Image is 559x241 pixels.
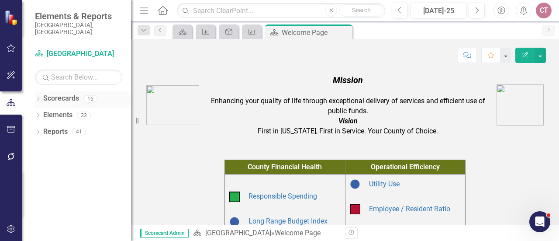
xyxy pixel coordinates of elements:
a: [GEOGRAPHIC_DATA] [205,229,271,237]
span: Operational Efficiency [371,163,440,171]
div: [DATE]-25 [414,6,463,16]
img: AC_Logo.png [146,85,199,125]
span: Search [352,7,371,14]
button: CT [536,3,552,18]
img: ClearPoint Strategy [4,10,20,25]
a: Scorecards [43,94,79,104]
a: Utility Use [369,180,400,188]
a: Responsible Spending [248,192,317,200]
a: Employee / Resident Ratio [369,205,450,213]
img: AA%20logo.png [497,84,544,126]
a: Reports [43,127,68,137]
img: Baselining [350,179,360,189]
div: » [193,228,338,238]
span: Scorecard Admin [140,229,189,238]
a: Long Range Budget Index [248,217,328,225]
img: Baselining [229,217,240,227]
em: Vision [338,117,358,125]
div: 33 [77,112,91,119]
td: Enhancing your quality of life through exceptional delivery of services and efficient use of publ... [201,72,494,139]
img: Below Plan [350,204,360,214]
img: On Target [229,192,240,202]
input: Search Below... [35,70,122,85]
button: [DATE]-25 [411,3,466,18]
div: Welcome Page [275,229,321,237]
span: County Financial Health [248,163,322,171]
a: Elements [43,110,72,120]
span: Elements & Reports [35,11,122,21]
div: 16 [83,95,97,102]
a: [GEOGRAPHIC_DATA] [35,49,122,59]
small: [GEOGRAPHIC_DATA], [GEOGRAPHIC_DATA] [35,21,122,36]
button: Search [339,4,383,17]
iframe: Intercom live chat [529,211,550,232]
input: Search ClearPoint... [177,3,385,18]
div: 41 [72,128,86,136]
